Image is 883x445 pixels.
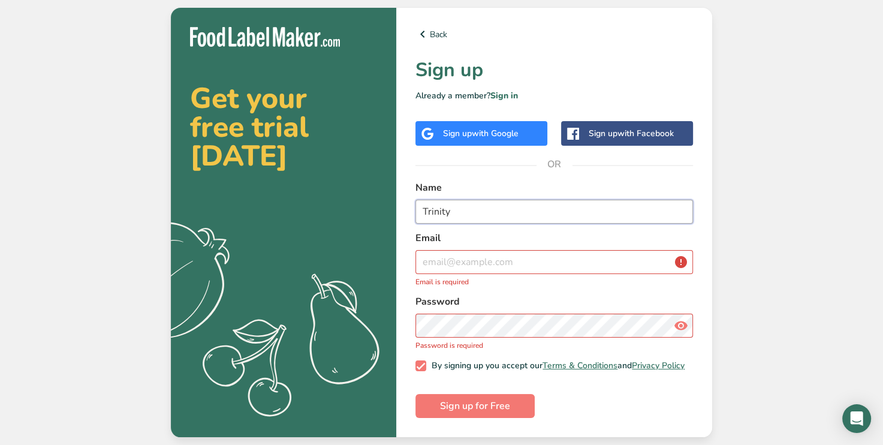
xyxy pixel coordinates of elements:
span: By signing up you accept our and [426,360,685,371]
span: with Google [472,128,519,139]
input: John Doe [415,200,693,224]
img: Food Label Maker [190,27,340,47]
h2: Get your free trial [DATE] [190,84,377,170]
button: Sign up for Free [415,394,535,418]
a: Privacy Policy [632,360,685,371]
span: with Facebook [617,128,674,139]
span: OR [537,146,572,182]
input: email@example.com [415,250,693,274]
div: Open Intercom Messenger [842,404,871,433]
label: Email [415,231,693,245]
a: Terms & Conditions [543,360,617,371]
h1: Sign up [415,56,693,85]
div: Sign up [443,127,519,140]
div: Sign up [589,127,674,140]
label: Password [415,294,693,309]
p: Password is required [415,340,693,351]
a: Back [415,27,693,41]
span: Sign up for Free [440,399,510,413]
p: Email is required [415,276,693,287]
p: Already a member? [415,89,693,102]
a: Sign in [490,90,518,101]
label: Name [415,181,693,195]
